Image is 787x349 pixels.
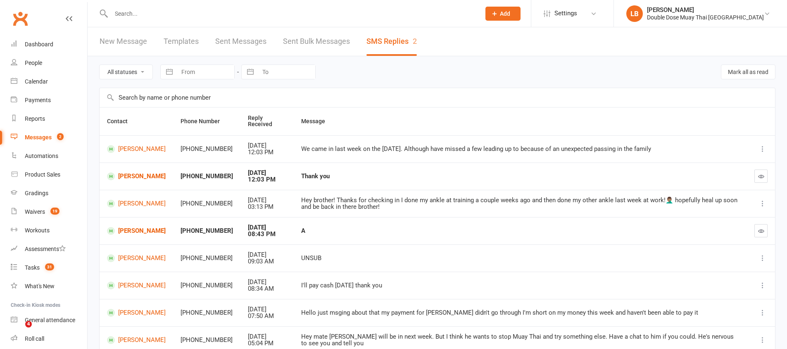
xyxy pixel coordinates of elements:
[413,37,417,45] div: 2
[248,285,286,292] div: 08:34 AM
[11,54,87,72] a: People
[25,321,32,327] span: 4
[107,282,166,289] a: [PERSON_NAME]
[11,110,87,128] a: Reports
[25,264,40,271] div: Tasks
[11,277,87,296] a: What's New
[25,97,51,103] div: Payments
[11,258,87,277] a: Tasks 31
[240,108,294,135] th: Reply Received
[11,330,87,348] a: Roll call
[11,35,87,54] a: Dashboard
[181,282,233,289] div: [PHONE_NUMBER]
[647,6,764,14] div: [PERSON_NAME]
[25,208,45,215] div: Waivers
[11,165,87,184] a: Product Sales
[301,197,739,210] div: Hey brother! Thanks for checking in I done my ankle at training a couple weeks ago and then done ...
[301,146,739,153] div: We came in last week on the [DATE]. Although have missed a few leading up to because of an unexpe...
[248,224,286,231] div: [DATE]
[11,203,87,221] a: Waivers 19
[283,27,350,56] a: Sent Bulk Messages
[258,65,315,79] input: To
[107,200,166,208] a: [PERSON_NAME]
[109,8,475,19] input: Search...
[11,184,87,203] a: Gradings
[248,170,286,177] div: [DATE]
[301,173,739,180] div: Thank you
[177,65,234,79] input: From
[100,108,173,135] th: Contact
[626,5,643,22] div: LB
[301,227,739,234] div: A
[301,333,739,347] div: Hey mate [PERSON_NAME] will be in next week. But I think he wants to stop Muay Thai and try somet...
[181,200,233,207] div: [PHONE_NUMBER]
[25,134,52,141] div: Messages
[248,176,286,183] div: 12:03 PM
[11,128,87,147] a: Messages 2
[248,149,286,156] div: 12:03 PM
[25,246,66,252] div: Assessments
[248,313,286,320] div: 07:50 AM
[301,282,739,289] div: I'll pay cash [DATE] thank you
[11,91,87,110] a: Payments
[107,336,166,344] a: [PERSON_NAME]
[25,190,48,196] div: Gradings
[25,41,53,48] div: Dashboard
[248,306,286,313] div: [DATE]
[215,27,266,56] a: Sent Messages
[248,340,286,347] div: 05:04 PM
[107,227,166,235] a: [PERSON_NAME]
[11,240,87,258] a: Assessments
[25,153,58,159] div: Automations
[107,309,166,317] a: [PERSON_NAME]
[301,309,739,316] div: Hello just msging about that my payment for [PERSON_NAME] didn't go through I'm short on my money...
[10,8,31,29] a: Clubworx
[11,311,87,330] a: General attendance kiosk mode
[11,221,87,240] a: Workouts
[107,254,166,262] a: [PERSON_NAME]
[45,263,54,270] span: 31
[301,255,739,262] div: UNSUB
[25,227,50,234] div: Workouts
[554,4,577,23] span: Settings
[248,279,286,286] div: [DATE]
[164,27,199,56] a: Templates
[107,145,166,153] a: [PERSON_NAME]
[485,7,521,21] button: Add
[181,337,233,344] div: [PHONE_NUMBER]
[100,88,775,107] input: Search by name or phone number
[11,147,87,165] a: Automations
[57,133,64,140] span: 2
[248,251,286,258] div: [DATE]
[248,333,286,340] div: [DATE]
[294,108,747,135] th: Message
[647,14,764,21] div: Double Dose Muay Thai [GEOGRAPHIC_DATA]
[366,27,417,56] a: SMS Replies2
[25,335,44,342] div: Roll call
[181,146,233,153] div: [PHONE_NUMBER]
[248,258,286,265] div: 09:03 AM
[248,142,286,149] div: [DATE]
[25,171,60,178] div: Product Sales
[248,231,286,238] div: 08:43 PM
[173,108,240,135] th: Phone Number
[25,115,45,122] div: Reports
[107,172,166,180] a: [PERSON_NAME]
[50,208,59,215] span: 19
[248,197,286,204] div: [DATE]
[500,10,510,17] span: Add
[181,173,233,180] div: [PHONE_NUMBER]
[11,72,87,91] a: Calendar
[25,317,75,323] div: General attendance
[248,203,286,210] div: 03:13 PM
[181,309,233,316] div: [PHONE_NUMBER]
[8,321,28,341] iframe: Intercom live chat
[181,227,233,234] div: [PHONE_NUMBER]
[25,60,42,66] div: People
[181,255,233,262] div: [PHONE_NUMBER]
[721,65,775,79] button: Mark all as read
[25,283,55,289] div: What's New
[25,78,48,85] div: Calendar
[100,27,147,56] a: New Message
